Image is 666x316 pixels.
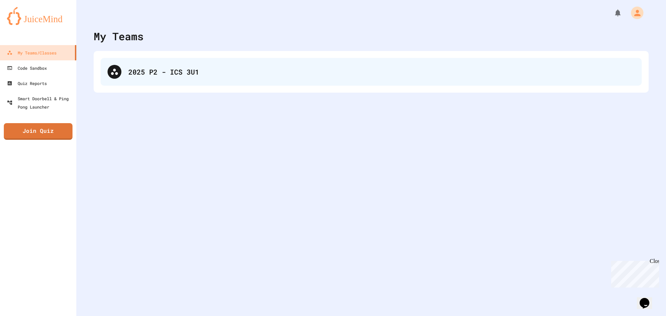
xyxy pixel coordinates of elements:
div: My Teams/Classes [7,49,57,57]
div: 2025 P2 - ICS 3U1 [101,58,642,86]
div: My Teams [94,28,144,44]
div: 2025 P2 - ICS 3U1 [128,67,635,77]
div: Code Sandbox [7,64,47,72]
div: My Account [624,5,645,21]
div: Smart Doorbell & Ping Pong Launcher [7,94,74,111]
iframe: chat widget [608,258,659,288]
iframe: chat widget [637,288,659,309]
div: Chat with us now!Close [3,3,48,44]
div: Quiz Reports [7,79,47,87]
img: logo-orange.svg [7,7,69,25]
a: Join Quiz [4,123,72,140]
div: My Notifications [601,7,624,19]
